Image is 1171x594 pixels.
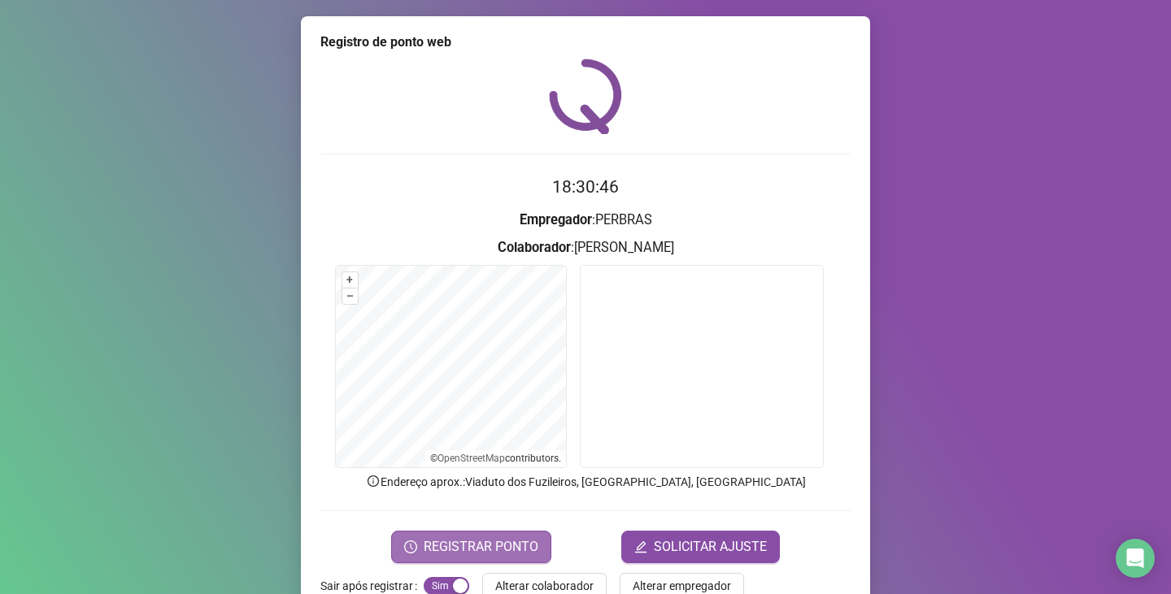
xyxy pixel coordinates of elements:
h3: : [PERSON_NAME] [320,237,851,258]
h3: : PERBRAS [320,210,851,231]
p: Endereço aprox. : Viaduto dos Fuzileiros, [GEOGRAPHIC_DATA], [GEOGRAPHIC_DATA] [320,473,851,491]
img: QRPoint [549,59,622,134]
span: clock-circle [404,540,417,553]
div: Open Intercom Messenger [1116,539,1155,578]
a: OpenStreetMap [437,453,505,464]
li: © contributors. [430,453,561,464]
button: + [342,272,358,288]
span: info-circle [366,474,381,488]
button: – [342,288,358,304]
div: Registro de ponto web [320,33,851,52]
span: edit [634,540,647,553]
strong: Empregador [520,212,592,228]
button: REGISTRAR PONTO [391,531,551,563]
time: 18:30:46 [552,177,619,197]
span: REGISTRAR PONTO [424,537,538,557]
span: SOLICITAR AJUSTE [654,537,767,557]
button: editSOLICITAR AJUSTE [621,531,780,563]
strong: Colaborador [498,240,571,255]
